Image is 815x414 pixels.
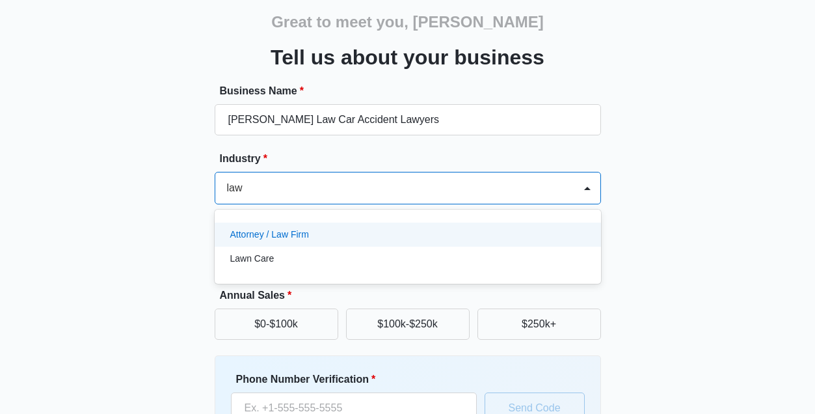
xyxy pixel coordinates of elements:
[220,288,606,303] label: Annual Sales
[230,252,274,266] p: Lawn Care
[236,372,482,387] label: Phone Number Verification
[477,309,601,340] button: $250k+
[220,83,606,99] label: Business Name
[215,309,338,340] button: $0-$100k
[271,42,544,73] h3: Tell us about your business
[220,151,606,167] label: Industry
[346,309,470,340] button: $100k-$250k
[230,228,309,241] p: Attorney / Law Firm
[271,10,544,34] h2: Great to meet you, [PERSON_NAME]
[215,104,601,135] input: e.g. Jane's Plumbing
